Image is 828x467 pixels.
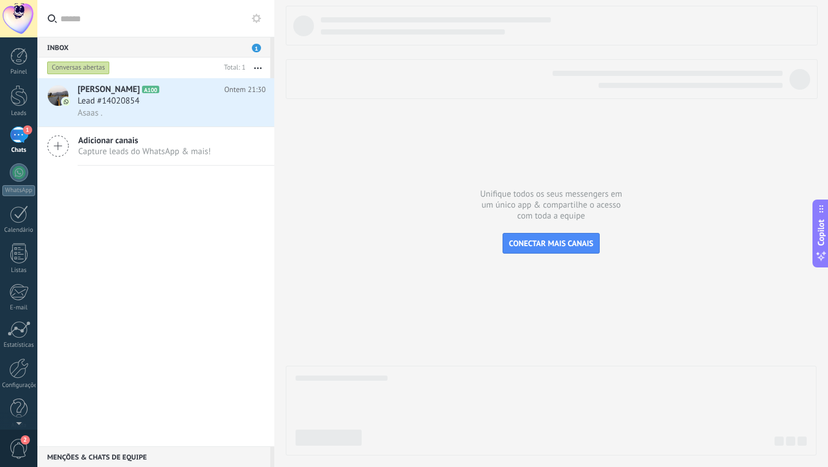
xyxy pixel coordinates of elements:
[815,220,827,246] span: Copilot
[2,382,36,389] div: Configurações
[224,84,266,95] span: Ontem 21:30
[252,44,261,52] span: 1
[142,86,159,93] span: A100
[23,125,32,135] span: 1
[78,95,140,107] span: Lead #14020854
[246,58,270,78] button: Mais
[2,68,36,76] div: Painel
[2,342,36,349] div: Estatísticas
[2,304,36,312] div: E-mail
[37,78,274,127] a: avataricon[PERSON_NAME]A100Ontem 21:30Lead #14020854Asaas .
[220,62,246,74] div: Total: 1
[503,233,600,254] button: CONECTAR MAIS CANAIS
[47,61,110,75] div: Conversas abertas
[21,435,30,445] span: 2
[2,227,36,234] div: Calendário
[78,146,211,157] span: Capture leads do WhatsApp & mais!
[509,238,593,248] span: CONECTAR MAIS CANAIS
[78,135,211,146] span: Adicionar canais
[62,98,70,106] img: icon
[2,110,36,117] div: Leads
[37,446,270,467] div: Menções & Chats de equipe
[2,147,36,154] div: Chats
[78,108,102,118] span: Asaas .
[2,185,35,196] div: WhatsApp
[78,84,140,95] span: [PERSON_NAME]
[2,267,36,274] div: Listas
[37,37,270,58] div: Inbox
